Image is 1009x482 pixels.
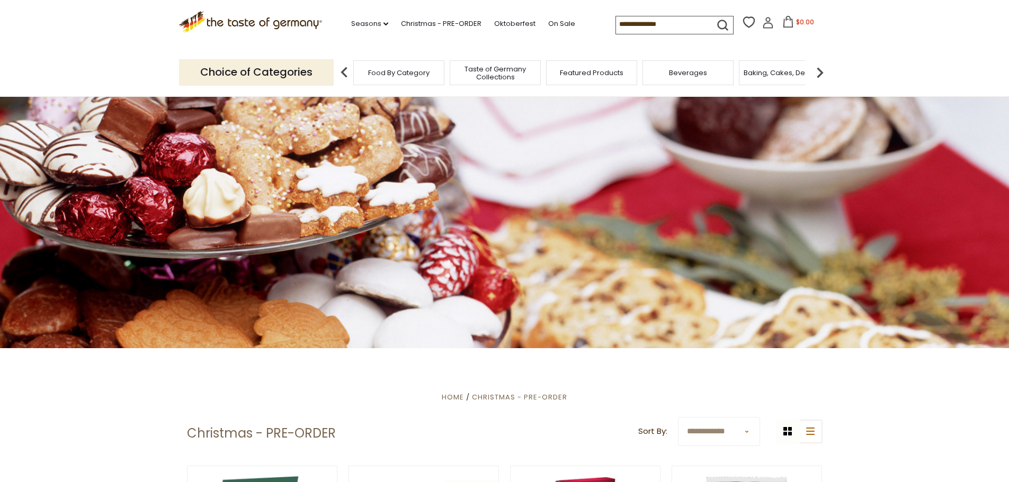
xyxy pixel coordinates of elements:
[442,392,464,402] a: Home
[187,425,336,441] h1: Christmas - PRE-ORDER
[401,18,481,30] a: Christmas - PRE-ORDER
[776,16,821,32] button: $0.00
[494,18,535,30] a: Oktoberfest
[453,65,538,81] a: Taste of Germany Collections
[669,69,707,77] a: Beverages
[368,69,430,77] a: Food By Category
[334,62,355,83] img: previous arrow
[179,59,334,85] p: Choice of Categories
[796,17,814,26] span: $0.00
[548,18,575,30] a: On Sale
[351,18,388,30] a: Seasons
[472,392,567,402] a: Christmas - PRE-ORDER
[809,62,831,83] img: next arrow
[744,69,826,77] a: Baking, Cakes, Desserts
[638,425,667,438] label: Sort By:
[560,69,623,77] a: Featured Products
